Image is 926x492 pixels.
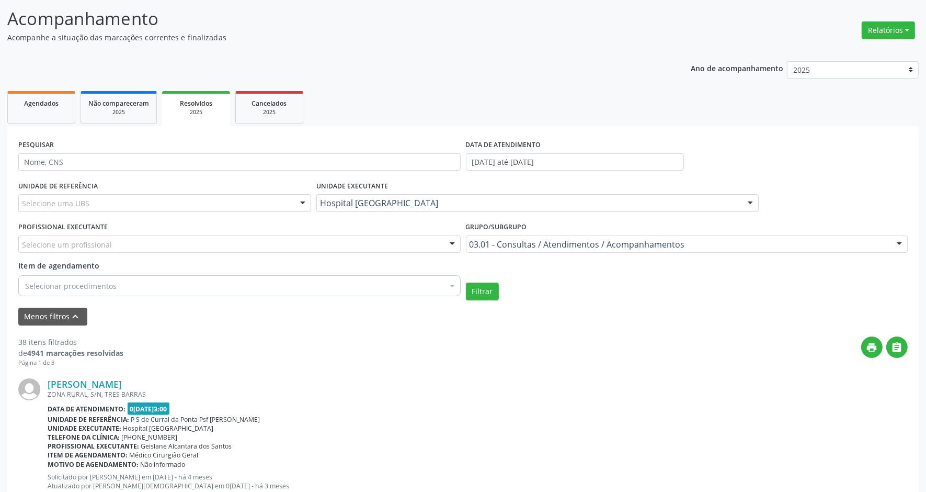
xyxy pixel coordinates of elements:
[243,108,295,116] div: 2025
[88,108,149,116] div: 2025
[18,348,123,359] div: de
[18,153,461,171] input: Nome, CNS
[48,424,121,433] b: Unidade executante:
[466,219,527,236] label: Grupo/Subgrupo
[128,402,170,415] span: 0[DATE]3:00
[470,239,887,250] span: 03.01 - Consultas / Atendimentos / Acompanhamentos
[169,108,223,116] div: 2025
[122,433,178,442] span: [PHONE_NUMBER]
[891,342,903,353] i: 
[22,198,89,209] span: Selecione uma UBS
[48,390,908,399] div: ZONA RURAL, S/N, TRES BARRAS
[48,442,139,451] b: Profissional executante:
[18,178,98,194] label: UNIDADE DE REFERÊNCIA
[466,153,684,171] input: Selecione um intervalo
[691,61,783,74] p: Ano de acompanhamento
[48,405,125,413] b: Data de atendimento:
[25,281,117,292] span: Selecionar procedimentos
[320,198,737,208] span: Hospital [GEOGRAPHIC_DATA]
[861,337,883,358] button: print
[48,460,139,469] b: Motivo de agendamento:
[7,32,645,43] p: Acompanhe a situação das marcações correntes e finalizadas
[131,415,260,424] span: P S de Curral da Ponta Psf [PERSON_NAME]
[886,337,908,358] button: 
[48,451,128,460] b: Item de agendamento:
[130,451,199,460] span: Médico Cirurgião Geral
[18,261,100,271] span: Item de agendamento
[316,178,388,194] label: UNIDADE EXECUTANTE
[18,137,54,153] label: PESQUISAR
[48,473,908,490] p: Solicitado por [PERSON_NAME] em [DATE] - há 4 meses Atualizado por [PERSON_NAME][DEMOGRAPHIC_DATA...
[18,219,108,236] label: PROFISSIONAL EXECUTANTE
[88,99,149,108] span: Não compareceram
[18,308,87,326] button: Menos filtroskeyboard_arrow_up
[27,348,123,358] strong: 4941 marcações resolvidas
[48,415,129,424] b: Unidade de referência:
[22,239,112,250] span: Selecione um profissional
[141,460,186,469] span: Não informado
[466,137,541,153] label: DATA DE ATENDIMENTO
[48,433,120,442] b: Telefone da clínica:
[252,99,287,108] span: Cancelados
[141,442,232,451] span: Geislane Alcantara dos Santos
[18,378,40,400] img: img
[7,6,645,32] p: Acompanhamento
[18,359,123,367] div: Página 1 de 3
[70,311,82,322] i: keyboard_arrow_up
[24,99,59,108] span: Agendados
[123,424,214,433] span: Hospital [GEOGRAPHIC_DATA]
[466,283,499,300] button: Filtrar
[862,21,915,39] button: Relatórios
[866,342,878,353] i: print
[48,378,122,390] a: [PERSON_NAME]
[18,337,123,348] div: 38 itens filtrados
[180,99,212,108] span: Resolvidos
